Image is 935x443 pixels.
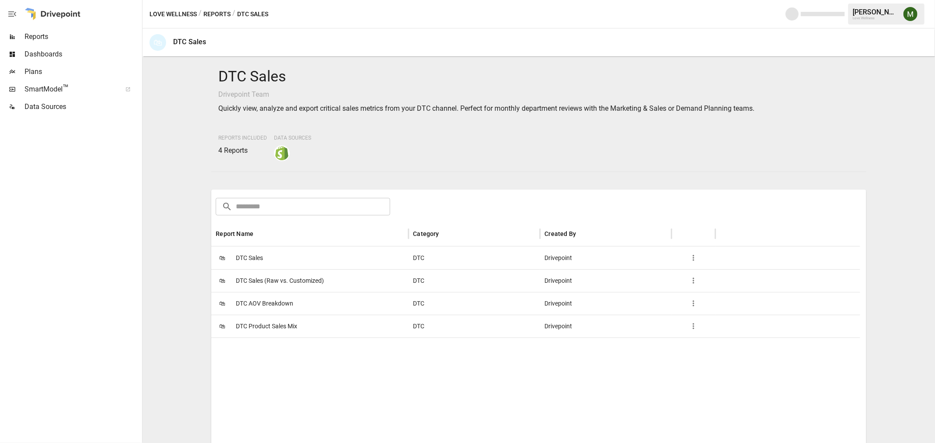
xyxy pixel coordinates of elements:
div: / [232,9,235,20]
p: Drivepoint Team [218,89,859,100]
span: DTC Sales (Raw vs. Customized) [236,270,324,292]
span: 🛍 [216,274,229,287]
div: 🛍 [149,34,166,51]
img: Meredith Lacasse [903,7,917,21]
div: Drivepoint [540,315,672,338]
span: DTC Sales [236,247,263,269]
button: Sort [440,228,452,240]
span: 🛍 [216,320,229,333]
span: SmartModel [25,84,116,95]
div: Category [413,230,439,237]
span: Data Sources [25,102,140,112]
div: DTC [409,269,540,292]
div: [PERSON_NAME] [853,8,898,16]
span: DTC Product Sales Mix [236,315,297,338]
button: Love Wellness [149,9,197,20]
span: 🛍 [216,251,229,264]
img: shopify [275,146,289,160]
div: DTC [409,246,540,269]
span: Reports [25,32,140,42]
div: DTC [409,315,540,338]
span: Reports Included [218,135,267,141]
p: Quickly view, analyze and export critical sales metrics from your DTC channel. Perfect for monthl... [218,103,859,114]
span: Dashboards [25,49,140,60]
div: DTC [409,292,540,315]
div: Drivepoint [540,269,672,292]
div: / [199,9,202,20]
div: Drivepoint [540,246,672,269]
p: 4 Reports [218,145,267,156]
span: 🛍 [216,297,229,310]
div: Love Wellness [853,16,898,20]
button: Sort [254,228,267,240]
button: Sort [577,228,589,240]
span: Plans [25,67,140,77]
div: DTC Sales [173,38,206,46]
span: DTC AOV Breakdown [236,292,293,315]
h4: DTC Sales [218,67,859,86]
span: ™ [63,83,69,94]
span: Data Sources [274,135,311,141]
div: Drivepoint [540,292,672,315]
div: Created By [544,230,576,237]
button: Meredith Lacasse [898,2,923,26]
button: Reports [203,9,231,20]
div: Report Name [216,230,253,237]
